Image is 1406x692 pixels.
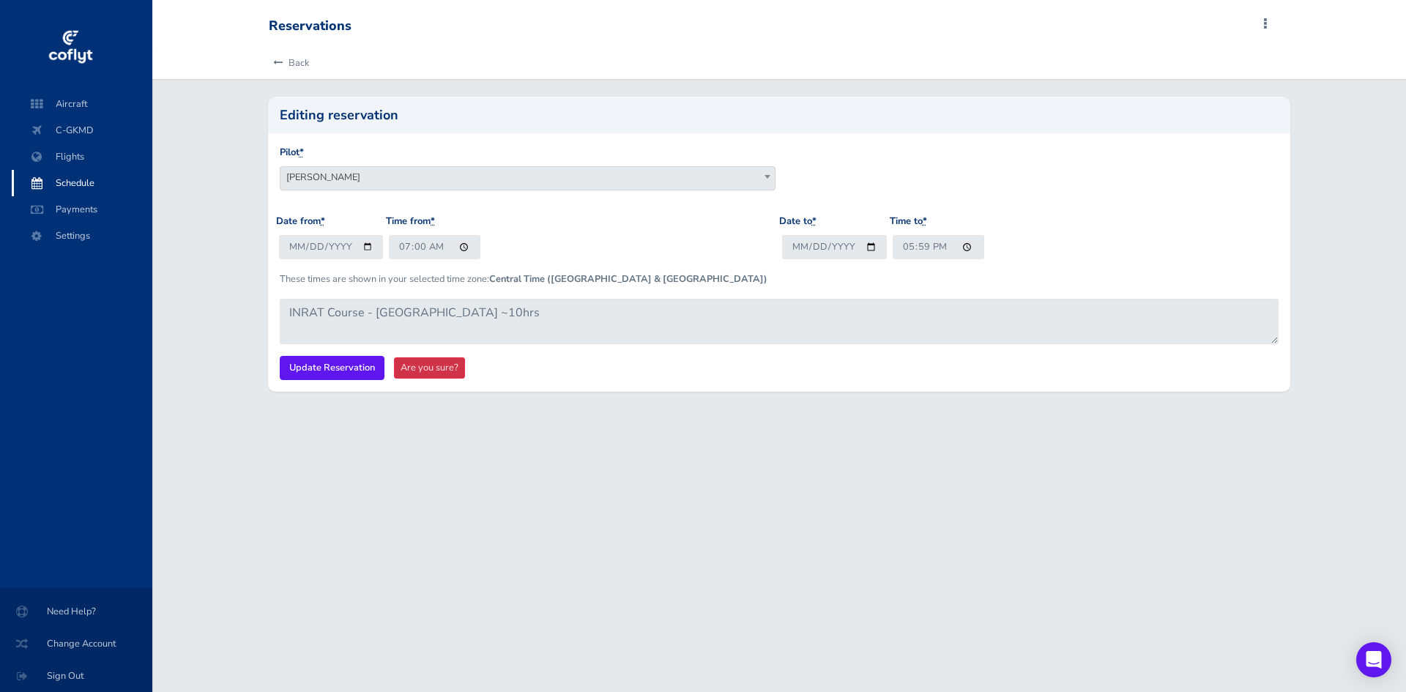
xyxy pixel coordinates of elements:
[280,299,1279,344] textarea: INRAT Course - [GEOGRAPHIC_DATA] ~10hrs
[18,630,135,657] span: Change Account
[269,47,309,79] a: Back
[26,117,138,144] span: C-GKMD
[280,108,1279,122] h2: Editing reservation
[280,356,384,380] input: Update Reservation
[386,214,435,229] label: Time from
[18,663,135,689] span: Sign Out
[890,214,927,229] label: Time to
[26,223,138,249] span: Settings
[26,144,138,170] span: Flights
[276,214,325,229] label: Date from
[26,196,138,223] span: Payments
[431,215,435,228] abbr: required
[26,91,138,117] span: Aircraft
[1356,642,1391,677] div: Open Intercom Messenger
[280,145,304,160] label: Pilot
[280,166,775,190] span: Bill White
[46,26,94,70] img: coflyt logo
[812,215,817,228] abbr: required
[26,170,138,196] span: Schedule
[280,272,1279,286] p: These times are shown in your selected time zone:
[394,357,465,379] a: Are you sure?
[280,167,775,187] span: Bill White
[300,146,304,159] abbr: required
[269,18,351,34] div: Reservations
[18,598,135,625] span: Need Help?
[489,272,767,286] b: Central Time ([GEOGRAPHIC_DATA] & [GEOGRAPHIC_DATA])
[923,215,927,228] abbr: required
[779,214,817,229] label: Date to
[321,215,325,228] abbr: required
